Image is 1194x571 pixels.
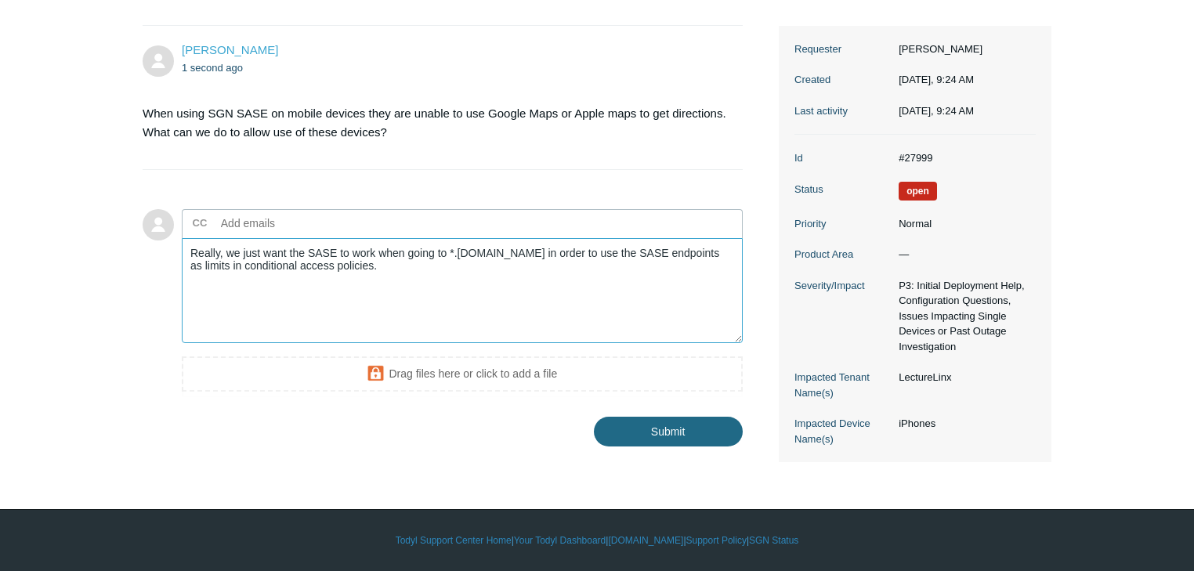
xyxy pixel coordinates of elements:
[193,211,208,235] label: CC
[794,416,891,446] dt: Impacted Device Name(s)
[182,238,743,344] textarea: Add your reply
[182,43,278,56] span: John Ruffner
[514,533,606,548] a: Your Todyl Dashboard
[899,182,937,201] span: We are working on a response for you
[891,416,1036,432] dd: iPhones
[182,43,278,56] a: [PERSON_NAME]
[686,533,747,548] a: Support Policy
[794,216,891,232] dt: Priority
[594,417,743,446] input: Submit
[891,247,1036,262] dd: —
[794,150,891,166] dt: Id
[899,105,974,117] time: 09/09/2025, 09:24
[215,211,383,235] input: Add emails
[891,42,1036,57] dd: [PERSON_NAME]
[891,370,1036,385] dd: LectureLinx
[891,150,1036,166] dd: #27999
[891,216,1036,232] dd: Normal
[749,533,798,548] a: SGN Status
[794,247,891,262] dt: Product Area
[143,533,1051,548] div: | | | |
[794,103,891,119] dt: Last activity
[794,278,891,294] dt: Severity/Impact
[899,74,974,85] time: 09/09/2025, 09:24
[396,533,512,548] a: Todyl Support Center Home
[794,72,891,88] dt: Created
[608,533,683,548] a: [DOMAIN_NAME]
[143,104,727,142] p: When using SGN SASE on mobile devices they are unable to use Google Maps or Apple maps to get dir...
[182,62,243,74] time: 09/09/2025, 09:24
[794,370,891,400] dt: Impacted Tenant Name(s)
[891,278,1036,355] dd: P3: Initial Deployment Help, Configuration Questions, Issues Impacting Single Devices or Past Out...
[794,182,891,197] dt: Status
[794,42,891,57] dt: Requester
